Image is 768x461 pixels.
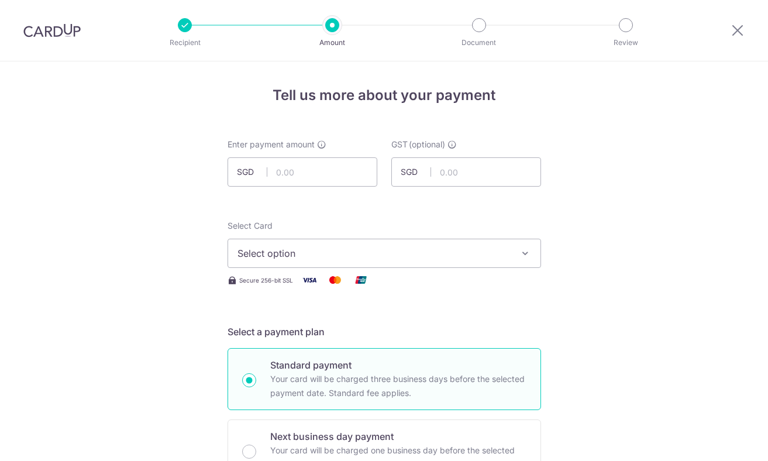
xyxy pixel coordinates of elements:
[228,157,377,187] input: 0.00
[409,139,445,150] span: (optional)
[391,139,408,150] span: GST
[583,37,669,49] p: Review
[237,246,510,260] span: Select option
[228,325,541,339] h5: Select a payment plan
[391,157,541,187] input: 0.00
[23,23,81,37] img: CardUp
[270,358,526,372] p: Standard payment
[693,426,756,455] iframe: Opens a widget where you can find more information
[228,85,541,106] h4: Tell us more about your payment
[323,273,347,287] img: Mastercard
[298,273,321,287] img: Visa
[436,37,522,49] p: Document
[228,239,541,268] button: Select option
[270,429,526,443] p: Next business day payment
[401,166,431,178] span: SGD
[270,372,526,400] p: Your card will be charged three business days before the selected payment date. Standard fee appl...
[228,221,273,230] span: translation missing: en.payables.payment_networks.credit_card.summary.labels.select_card
[237,166,267,178] span: SGD
[289,37,376,49] p: Amount
[349,273,373,287] img: Union Pay
[239,276,293,285] span: Secure 256-bit SSL
[142,37,228,49] p: Recipient
[228,139,315,150] span: Enter payment amount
